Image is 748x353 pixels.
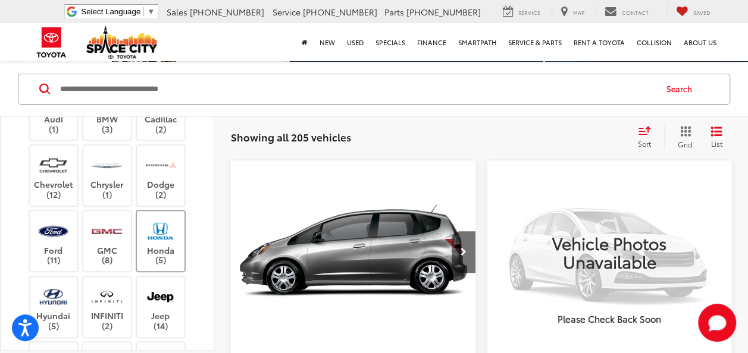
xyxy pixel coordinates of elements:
[143,7,144,16] span: ​
[86,26,158,59] img: Space City Toyota
[230,160,477,344] div: 2010 Honda Fit Base 0
[81,7,155,16] a: Select Language​
[487,160,732,343] a: VIEW_DETAILS
[230,160,477,345] img: 2010 Honda Fit Base FWD
[384,6,404,18] span: Parts
[37,152,70,179] img: Space City Toyota in Humble, TX)
[30,283,78,331] label: Hyundai (5)
[83,283,132,331] label: INFINITI (2)
[147,7,155,16] span: ▼
[30,152,78,200] label: Chevrolet (12)
[678,23,722,61] a: About Us
[568,23,631,61] a: Rent a Toyota
[144,283,177,311] img: Space City Toyota in Humble, TX)
[655,74,709,104] button: Search
[711,138,722,149] span: List
[137,283,185,331] label: Jeep (14)
[664,125,702,149] button: Grid View
[632,125,664,149] button: Select sort value
[137,217,185,265] label: Honda (5)
[494,5,549,18] a: Service
[231,130,351,144] span: Showing all 205 vehicles
[303,6,377,18] span: [PHONE_NUMBER]
[596,5,658,18] a: Contact
[190,6,264,18] span: [PHONE_NUMBER]
[83,152,132,200] label: Chrysler (1)
[452,231,475,273] button: Next image
[638,138,651,149] span: Sort
[81,7,140,16] span: Select Language
[622,8,649,16] span: Contact
[370,23,411,61] a: Specials
[702,125,731,149] button: List View
[90,217,123,245] img: Space City Toyota in Humble, TX)
[406,6,481,18] span: [PHONE_NUMBER]
[452,23,502,61] a: SmartPath
[30,217,78,265] label: Ford (11)
[296,23,314,61] a: Home
[502,23,568,61] a: Service & Parts
[230,160,477,344] a: 2010 Honda Fit Base FWD2010 Honda Fit Base FWD2010 Honda Fit Base FWD2010 Honda Fit Base FWD
[83,217,132,265] label: GMC (8)
[144,217,177,245] img: Space City Toyota in Humble, TX)
[29,23,74,62] img: Toyota
[518,8,540,16] span: Service
[411,23,452,61] a: Finance
[698,304,736,342] button: Toggle Chat Window
[667,5,719,18] a: My Saved Vehicles
[37,217,70,245] img: Space City Toyota in Humble, TX)
[341,23,370,61] a: Used
[573,8,584,16] span: Map
[314,23,341,61] a: New
[487,160,732,343] img: Vehicle Photos Unavailable Please Check Back Soon
[678,139,693,149] span: Grid
[90,283,123,311] img: Space City Toyota in Humble, TX)
[167,6,187,18] span: Sales
[137,86,185,134] label: Cadillac (2)
[137,152,185,200] label: Dodge (2)
[631,23,678,61] a: Collision
[273,6,301,18] span: Service
[698,304,736,342] svg: Start Chat
[90,152,123,179] img: Space City Toyota in Humble, TX)
[30,86,78,134] label: Audi (1)
[552,5,593,18] a: Map
[144,152,177,179] img: Space City Toyota in Humble, TX)
[83,86,132,134] label: BMW (3)
[59,75,655,103] input: Search by Make, Model, or Keyword
[693,8,711,16] span: Saved
[37,283,70,311] img: Space City Toyota in Humble, TX)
